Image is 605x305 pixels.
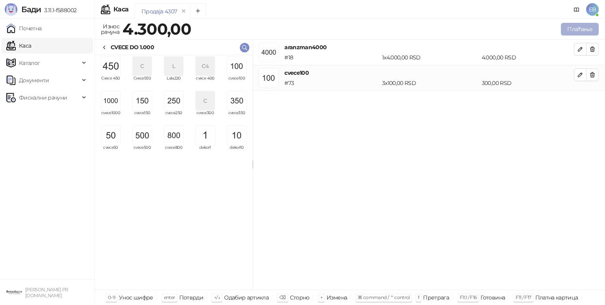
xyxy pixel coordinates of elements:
[284,68,574,77] h4: cvece100
[5,3,17,16] img: Logo
[561,23,599,35] button: Плаћање
[164,126,183,145] img: Slika
[516,294,531,300] span: F11 / F17
[111,43,154,52] div: CVECE DO 1.000
[164,57,183,76] div: L
[193,76,218,88] span: cvece 400
[227,91,246,110] img: Slika
[196,126,215,145] img: Slika
[133,57,152,76] div: C
[19,90,67,105] span: Фискални рачуни
[130,111,155,123] span: cvece150
[6,38,31,54] a: Каса
[423,292,449,303] div: Претрага
[227,57,246,76] img: Slika
[6,20,42,36] a: Почетна
[283,79,380,87] div: # 73
[101,91,120,110] img: Slika
[224,111,249,123] span: cvece350
[190,3,206,19] button: Add tab
[101,126,120,145] img: Slika
[133,91,152,110] img: Slika
[95,55,252,290] div: grid
[224,146,249,157] span: dekor10
[21,5,41,14] span: Бади
[224,76,249,88] span: cvece100
[98,146,123,157] span: cvece50
[358,294,410,300] span: ⌘ command / ⌃ control
[480,53,575,62] div: 4.000,00 RSD
[98,111,123,123] span: cvece1000
[164,294,175,300] span: enter
[214,294,220,300] span: ↑/↓
[193,146,218,157] span: dekor1
[108,294,115,300] span: 0-9
[535,292,578,303] div: Платна картица
[380,53,480,62] div: 1 x 4.000,00 RSD
[380,79,480,87] div: 3 x 100,00 RSD
[284,43,574,52] h4: aranzman4000
[101,57,120,76] img: Slika
[164,91,183,110] img: Slika
[586,3,599,16] span: EB
[25,287,68,298] small: [PERSON_NAME] PR [DOMAIN_NAME]
[161,111,186,123] span: cvece250
[99,21,121,37] div: Износ рачуна
[418,294,419,300] span: f
[41,7,76,14] span: 3.11.1-f588002
[480,79,575,87] div: 300,00 RSD
[178,8,189,15] button: remove
[224,292,269,303] div: Одабир артикла
[119,292,153,303] div: Унос шифре
[227,126,246,145] img: Slika
[193,111,218,123] span: cvece300
[327,292,347,303] div: Измена
[570,3,583,16] a: Документација
[19,55,40,71] span: Каталог
[141,7,177,16] div: Продаја 4307
[196,91,215,110] div: C
[113,6,128,13] div: Каса
[283,53,380,62] div: # 18
[161,76,186,88] span: Lala220
[122,19,191,39] strong: 4.300,00
[196,57,215,76] div: C4
[161,146,186,157] span: cvece800
[6,285,22,300] img: 64x64-companyLogo-0e2e8aaa-0bd2-431b-8613-6e3c65811325.png
[98,76,123,88] span: Cvece 450
[320,294,323,300] span: +
[481,292,505,303] div: Готовина
[179,292,204,303] div: Потврди
[19,72,49,88] span: Документи
[133,126,152,145] img: Slika
[130,76,155,88] span: Cvece550
[130,146,155,157] span: cvece500
[460,294,477,300] span: F10 / F16
[279,294,286,300] span: ⌫
[290,292,310,303] div: Сторно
